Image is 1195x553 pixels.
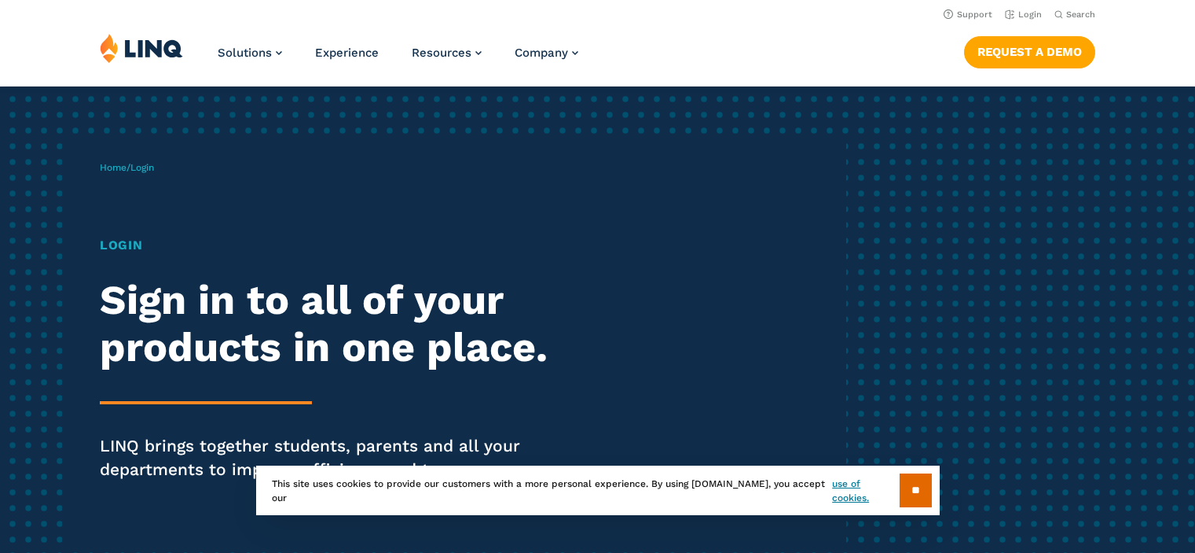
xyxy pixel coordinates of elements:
span: Resources [412,46,471,60]
span: Search [1066,9,1095,20]
nav: Primary Navigation [218,33,578,85]
span: Company [515,46,568,60]
button: Open Search Bar [1054,9,1095,20]
span: Solutions [218,46,272,60]
nav: Button Navigation [964,33,1095,68]
h1: Login [100,236,560,255]
img: LINQ | K‑12 Software [100,33,183,63]
a: Experience [315,46,379,60]
span: Login [130,162,154,173]
a: Request a Demo [964,36,1095,68]
a: Solutions [218,46,282,60]
a: use of cookies. [832,477,899,505]
a: Resources [412,46,482,60]
span: / [100,162,154,173]
a: Support [944,9,992,20]
a: Login [1005,9,1042,20]
p: LINQ brings together students, parents and all your departments to improve efficiency and transpa... [100,434,560,481]
a: Company [515,46,578,60]
a: Home [100,162,126,173]
h2: Sign in to all of your products in one place. [100,277,560,371]
div: This site uses cookies to provide our customers with a more personal experience. By using [DOMAIN... [256,466,940,515]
